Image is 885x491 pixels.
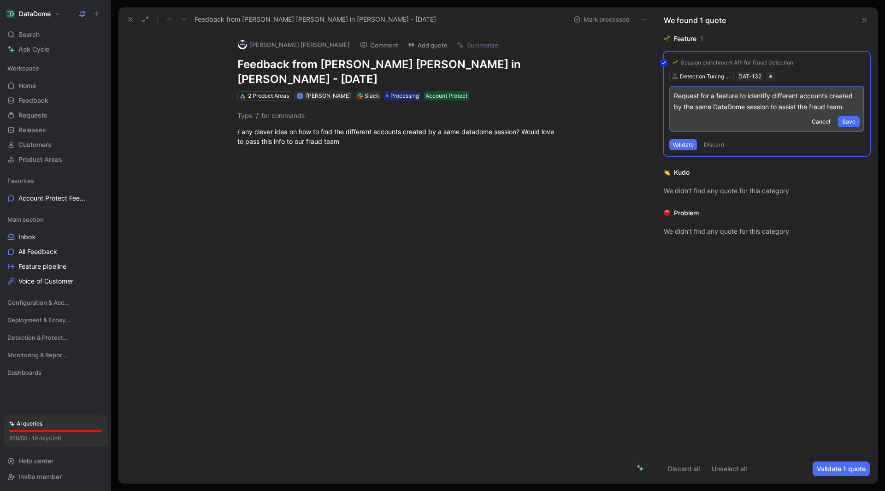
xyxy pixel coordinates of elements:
[238,40,247,49] img: logo
[4,174,107,188] div: Favorites
[425,91,467,101] div: Account Protect
[7,176,34,185] span: Favorites
[18,247,57,256] span: All Feedback
[6,9,15,18] img: DataDome
[467,41,498,49] span: Summarize
[4,454,107,468] div: Help center
[18,125,46,135] span: Releases
[7,333,69,342] span: Detection & Protection
[708,461,751,476] button: Unselect all
[4,28,107,41] div: Search
[4,366,107,382] div: Dashboards
[4,213,107,288] div: Main sectionInboxAll FeedbackFeature pipelineVoice of Customer
[813,461,870,476] button: Validate 1 quote
[7,215,44,224] span: Main section
[18,29,40,40] span: Search
[4,260,107,273] a: Feature pipeline
[18,96,48,105] span: Feedback
[4,79,107,93] a: Home
[674,33,696,44] div: Feature
[4,108,107,122] a: Requests
[664,185,870,196] div: We didn’t find any quote for this category
[4,61,107,75] div: Workspace
[18,473,62,480] span: Invite member
[306,92,351,99] span: [PERSON_NAME]
[7,298,70,307] span: Configuration & Access
[403,39,452,52] button: Add quote
[4,213,107,226] div: Main section
[18,194,86,203] span: Account Protect Feedback
[4,296,107,309] div: Configuration & Access
[674,167,690,178] div: Kudo
[384,91,421,101] div: Processing
[4,331,107,347] div: Detection & Protection
[700,33,703,44] div: 1
[4,296,107,312] div: Configuration & Access
[9,434,61,443] div: 858/50 · 19 days left
[4,230,107,244] a: Inbox
[18,232,35,242] span: Inbox
[4,153,107,166] a: Product Areas
[664,15,726,26] div: We found 1 quote
[248,91,289,101] div: 2 Product Areas
[297,94,302,99] div: A
[356,39,402,52] button: Comment
[674,207,699,219] div: Problem
[453,39,502,52] button: Summarize
[19,10,51,18] h1: DataDome
[4,42,107,56] a: Ask Cycle
[365,91,379,101] div: Slack
[664,461,704,476] button: Discard all
[7,64,39,73] span: Workspace
[4,331,107,344] div: Detection & Protection
[18,155,62,164] span: Product Areas
[4,274,107,288] a: Voice of Customer
[4,470,107,484] div: Invite member
[7,315,71,325] span: Deployment & Ecosystem
[234,38,354,52] button: logo[PERSON_NAME] [PERSON_NAME]
[569,13,634,26] button: Mark processed
[7,368,41,377] span: Dashboards
[18,140,52,149] span: Customers
[195,14,436,25] span: Feedback from [PERSON_NAME] [PERSON_NAME] in [PERSON_NAME] - [DATE]
[18,81,36,90] span: Home
[237,127,556,146] div: / any clever idea on how to find the different accounts created by a same datadome session? Would...
[664,210,670,216] img: 🔴
[4,7,63,20] button: DataDomeDataDome
[390,91,419,101] span: Processing
[4,313,107,327] div: Deployment & Ecosystem
[18,277,73,286] span: Voice of Customer
[664,169,670,176] img: 👏
[664,35,670,42] img: 🌱
[664,226,870,237] div: We didn’t find any quote for this category
[18,44,49,55] span: Ask Cycle
[4,245,107,259] a: All Feedback
[18,262,66,271] span: Feature pipeline
[4,348,107,362] div: Monitoring & Reporting
[9,419,42,428] div: AI queries
[4,313,107,330] div: Deployment & Ecosystem
[237,57,556,87] h1: Feedback from [PERSON_NAME] [PERSON_NAME] in [PERSON_NAME] - [DATE]
[7,350,70,360] span: Monitoring & Reporting
[18,111,47,120] span: Requests
[18,457,53,465] span: Help center
[4,366,107,379] div: Dashboards
[4,123,107,137] a: Releases
[4,348,107,365] div: Monitoring & Reporting
[4,138,107,152] a: Customers
[4,94,107,107] a: Feedback
[4,191,107,205] a: Account Protect Feedback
